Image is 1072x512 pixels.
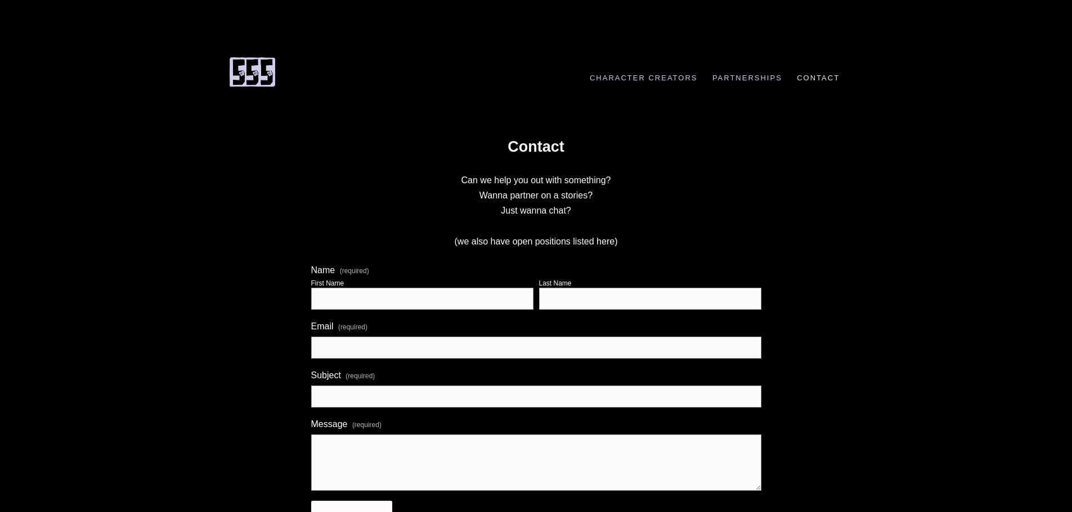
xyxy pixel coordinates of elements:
span: Name [311,265,335,275]
div: First Name [311,279,344,287]
a: Contact [791,74,846,82]
p: (we also have open positions listed here) [311,234,761,249]
span: (required) [352,418,382,432]
a: 555 Comic [227,62,277,79]
h1: Contact [311,137,761,157]
div: Last Name [539,279,572,287]
span: Subject [311,370,341,380]
span: (required) [346,369,375,383]
img: 555 Comic [227,56,277,88]
a: Partnerships [707,74,788,82]
span: (required) [338,320,367,334]
p: Can we help you out with something? Wanna partner on a stories? Just wanna chat? [311,173,761,219]
span: (required) [340,268,369,274]
span: Email [311,321,334,332]
a: Character Creators [584,74,703,82]
span: Message [311,419,348,429]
